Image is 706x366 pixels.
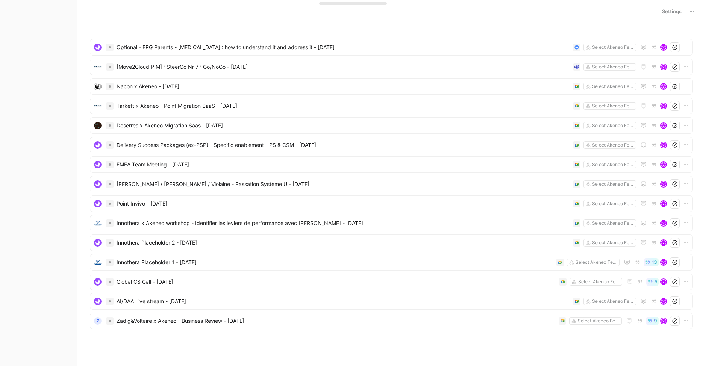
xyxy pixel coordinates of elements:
[592,44,634,51] div: Select Akeneo Features
[90,195,693,212] a: logoPoint Invivo - [DATE]Select Akeneo FeaturesV
[117,238,570,247] span: Innothera Placeholder 2 - [DATE]
[117,121,570,130] span: Deserres x Akeneo Migration Saas - [DATE]
[592,180,634,188] div: Select Akeneo Features
[90,59,693,75] a: logo[Move2Cloud PIM] : SteerCo Nr 7 : Go/NoGo - [DATE]Select Akeneo FeaturesV
[117,316,556,325] span: Zadig&Voltaire x Akeneo - Business Review - [DATE]
[94,83,102,90] img: logo
[644,258,659,266] button: 13
[592,298,634,305] div: Select Akeneo Features
[117,180,570,189] span: [PERSON_NAME] / [PERSON_NAME] / Violaine - Passation Système U - [DATE]
[661,299,666,304] div: V
[94,44,102,51] img: logo
[90,98,693,114] a: logoTarkett x Akeneo - Point Migration SaaS - [DATE]Select Akeneo FeaturesV
[117,258,553,267] span: Innothera Placeholder 1 - [DATE]
[661,103,666,109] div: V
[90,313,693,329] a: ZZadig&Voltaire x Akeneo - Business Review - [DATE]Select Akeneo Features9V
[94,63,102,71] img: logo
[654,319,657,323] span: 9
[117,43,570,52] span: Optional - ERG Parents - [MEDICAL_DATA] : how to understand it and address it - [DATE]
[117,82,570,91] span: Nacon x Akeneo - [DATE]
[661,221,666,226] div: V
[661,240,666,245] div: V
[592,161,634,168] div: Select Akeneo Features
[90,156,693,173] a: logoEMEA Team Meeting - [DATE]Select Akeneo FeaturesV
[90,78,693,95] a: logoNacon x Akeneo - [DATE]Select Akeneo FeaturesV
[90,137,693,153] a: logoDelivery Success Packages (ex-PSP) - Specific enablement - PS & CSM - [DATE]Select Akeneo Fea...
[90,176,693,192] a: logo[PERSON_NAME] / [PERSON_NAME] / Violaine - Passation Système U - [DATE]Select Akeneo FeaturesV
[90,293,693,310] a: logoAI/DAA Live stream - [DATE]Select Akeneo FeaturesV
[117,277,556,286] span: Global CS Call - [DATE]
[117,219,570,228] span: Innothera x Akeneo workshop - Identifier les leviers de performance avec [PERSON_NAME] - [DATE]
[659,6,685,17] button: Settings
[94,259,102,266] img: logo
[592,219,634,227] div: Select Akeneo Features
[94,122,102,129] img: logo
[117,297,570,306] span: AI/DAA Live stream - [DATE]
[576,259,618,266] div: Select Akeneo Features
[578,317,620,325] div: Select Akeneo Features
[117,101,570,110] span: Tarkett x Akeneo - Point Migration SaaS - [DATE]
[592,83,634,90] div: Select Akeneo Features
[90,234,693,251] a: logoInnothera Placeholder 2 - [DATE]Select Akeneo FeaturesV
[94,102,102,110] img: logo
[117,62,570,71] span: [Move2Cloud PIM] : SteerCo Nr 7 : Go/NoGo - [DATE]
[117,141,570,150] span: Delivery Success Packages (ex-PSP) - Specific enablement - PS & CSM - [DATE]
[661,123,666,128] div: V
[90,215,693,231] a: logoInnothera x Akeneo workshop - Identifier les leviers de performance avec [PERSON_NAME] - [DAT...
[661,260,666,265] div: V
[654,280,657,284] span: 5
[90,117,693,134] a: logoDeserres x Akeneo Migration Saas - [DATE]Select Akeneo FeaturesV
[661,162,666,167] div: V
[661,279,666,284] div: V
[661,201,666,206] div: V
[592,200,634,207] div: Select Akeneo Features
[94,239,102,247] img: logo
[94,200,102,207] img: logo
[90,274,693,290] a: logoGlobal CS Call - [DATE]Select Akeneo Features5V
[94,298,102,305] img: logo
[646,317,659,325] button: 9
[592,122,634,129] div: Select Akeneo Features
[661,64,666,70] div: V
[117,160,570,169] span: EMEA Team Meeting - [DATE]
[652,260,657,265] span: 13
[661,84,666,89] div: V
[94,141,102,149] img: logo
[94,278,102,286] img: logo
[94,180,102,188] img: logo
[592,239,634,247] div: Select Akeneo Features
[592,102,634,110] div: Select Akeneo Features
[90,254,693,271] a: logoInnothera Placeholder 1 - [DATE]Select Akeneo Features13V
[646,278,659,286] button: 5
[661,45,666,50] div: V
[592,141,634,149] div: Select Akeneo Features
[661,142,666,148] div: V
[94,317,102,325] div: Z
[661,318,666,324] div: V
[94,161,102,168] img: logo
[90,39,693,56] a: logoOptional - ERG Parents - [MEDICAL_DATA] : how to understand it and address it - [DATE]Select ...
[592,63,634,71] div: Select Akeneo Features
[117,199,570,208] span: Point Invivo - [DATE]
[94,219,102,227] img: logo
[661,181,666,187] div: V
[578,278,620,286] div: Select Akeneo Features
